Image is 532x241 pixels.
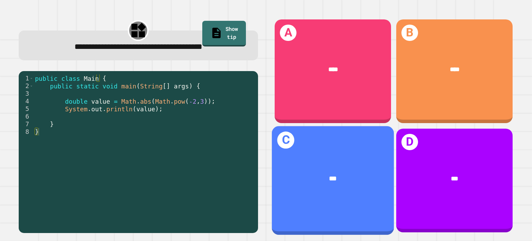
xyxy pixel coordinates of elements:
[19,75,34,82] div: 1
[19,97,34,105] div: 4
[280,25,296,41] h1: A
[29,75,33,82] span: Toggle code folding, rows 1 through 8
[19,113,34,120] div: 6
[19,120,34,128] div: 7
[401,25,418,41] h1: B
[401,134,418,150] h1: D
[277,131,295,149] h1: C
[19,128,34,136] div: 8
[19,90,34,97] div: 3
[202,21,246,47] a: Show tip
[29,82,33,90] span: Toggle code folding, rows 2 through 7
[19,82,34,90] div: 2
[19,105,34,113] div: 5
